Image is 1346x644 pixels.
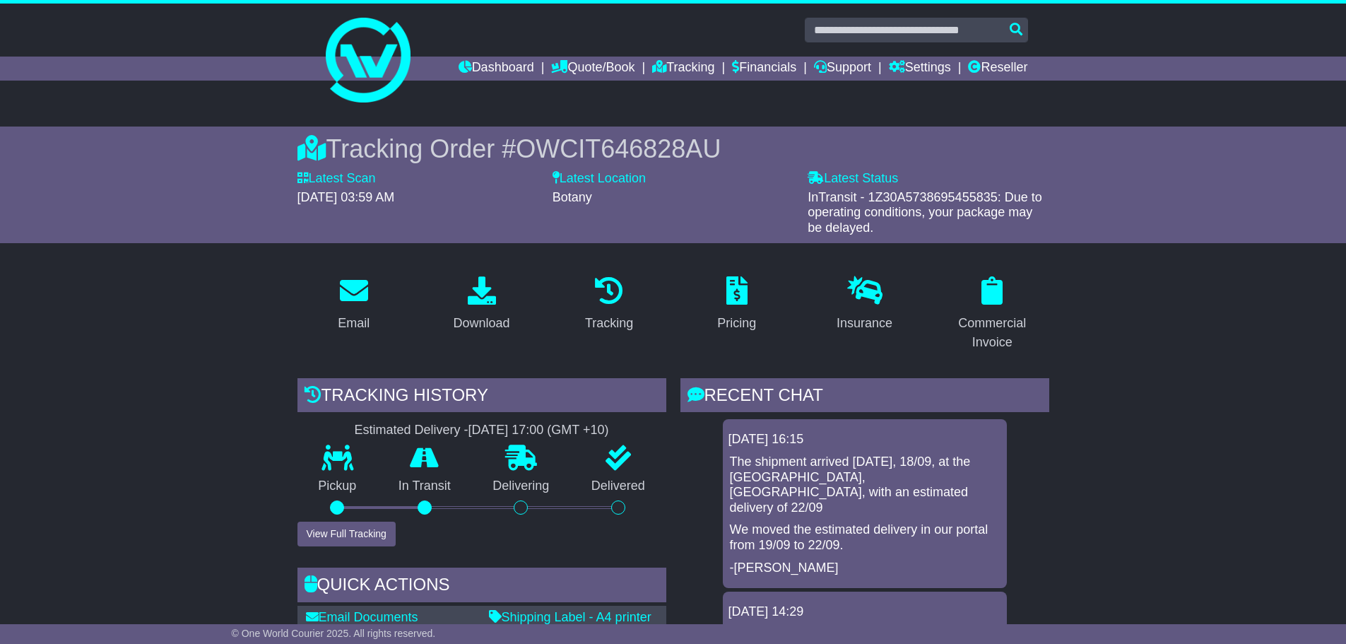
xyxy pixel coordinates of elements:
a: Insurance [827,271,902,338]
a: Download [444,271,519,338]
div: [DATE] 17:00 (GMT +10) [468,423,609,438]
a: Pricing [708,271,765,338]
div: RECENT CHAT [680,378,1049,416]
span: InTransit - 1Z30A5738695455835: Due to operating conditions, your package may be delayed. [808,190,1042,235]
a: Email [329,271,379,338]
div: Tracking history [297,378,666,416]
a: Dashboard [459,57,534,81]
a: Reseller [968,57,1027,81]
p: -[PERSON_NAME] [730,561,1000,576]
a: Support [814,57,871,81]
p: The shipment arrived [DATE], 18/09, at the [GEOGRAPHIC_DATA], [GEOGRAPHIC_DATA], with an estimate... [730,455,1000,515]
a: Settings [889,57,951,81]
a: Tracking [652,57,714,81]
label: Latest Location [553,171,646,187]
div: Insurance [837,314,892,333]
a: Quote/Book [551,57,634,81]
p: We moved the estimated delivery in our portal from 19/09 to 22/09. [730,522,1000,553]
div: Email [338,314,370,333]
div: Quick Actions [297,568,666,606]
span: OWCIT646828AU [516,134,721,163]
div: Download [453,314,509,333]
div: [DATE] 14:29 [728,604,1001,620]
div: Pricing [717,314,756,333]
p: Delivered [570,479,666,494]
div: Tracking Order # [297,134,1049,164]
p: Delivering [472,479,571,494]
p: In Transit [377,479,472,494]
button: View Full Tracking [297,522,396,546]
p: Pickup [297,479,378,494]
a: Financials [732,57,796,81]
span: © One World Courier 2025. All rights reserved. [232,628,436,639]
div: Commercial Invoice [945,314,1040,352]
a: Shipping Label - A4 printer [489,610,651,624]
div: Estimated Delivery - [297,423,666,438]
a: Tracking [576,271,642,338]
label: Latest Scan [297,171,376,187]
div: [DATE] 16:15 [728,432,1001,447]
label: Latest Status [808,171,898,187]
a: Commercial Invoice [935,271,1049,357]
span: Botany [553,190,592,204]
div: Tracking [585,314,633,333]
span: [DATE] 03:59 AM [297,190,395,204]
a: Email Documents [306,610,418,624]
